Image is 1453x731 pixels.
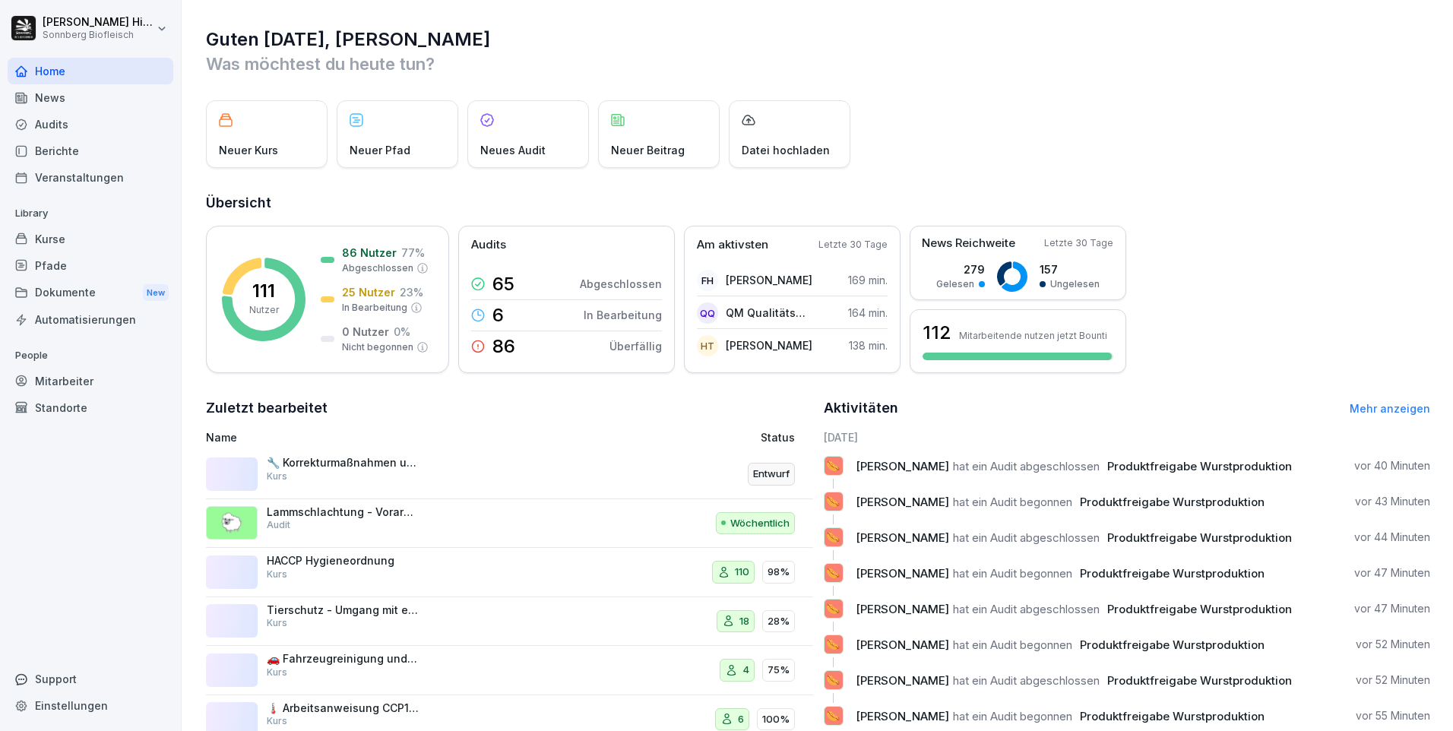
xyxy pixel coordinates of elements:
[267,554,419,568] p: HACCP Hygieneordnung
[697,236,768,254] p: Am aktivsten
[953,530,1100,545] span: hat ein Audit abgeschlossen
[923,320,951,346] h3: 112
[8,306,173,333] a: Automatisierungen
[824,429,1431,445] h6: [DATE]
[1107,602,1292,616] span: Produktfreigabe Wurstproduktion
[206,499,813,549] a: 🐑Lammschlachtung - VorarbeitenAuditWöchentlich
[953,495,1072,509] span: hat ein Audit begonnen
[267,701,419,715] p: 🌡️ Arbeitsanweisung CCP1-Durcherhitzen
[1350,402,1430,415] a: Mehr anzeigen
[8,164,173,191] a: Veranstaltungen
[8,138,173,164] a: Berichte
[735,565,749,580] p: 110
[848,272,888,288] p: 169 min.
[826,598,840,619] p: 🌭
[826,491,840,512] p: 🌭
[143,284,169,302] div: New
[761,429,795,445] p: Status
[1107,459,1292,473] span: Produktfreigabe Wurstproduktion
[697,335,718,356] div: HT
[953,566,1072,581] span: hat ein Audit begonnen
[8,111,173,138] a: Audits
[342,301,407,315] p: In Bearbeitung
[768,565,790,580] p: 98%
[1080,495,1265,509] span: Produktfreigabe Wurstproduktion
[856,495,949,509] span: [PERSON_NAME]
[856,602,949,616] span: [PERSON_NAME]
[953,673,1100,688] span: hat ein Audit abgeschlossen
[826,634,840,655] p: 🌭
[856,709,949,723] span: [PERSON_NAME]
[856,566,949,581] span: [PERSON_NAME]
[267,518,290,532] p: Audit
[584,307,662,323] p: In Bearbeitung
[953,459,1100,473] span: hat ein Audit abgeschlossen
[953,638,1072,652] span: hat ein Audit begonnen
[580,276,662,292] p: Abgeschlossen
[252,282,275,300] p: 111
[953,602,1100,616] span: hat ein Audit abgeschlossen
[480,142,546,158] p: Neues Audit
[492,275,514,293] p: 65
[267,568,287,581] p: Kurs
[1355,494,1430,509] p: vor 43 Minuten
[826,455,840,476] p: 🌭
[206,192,1430,214] h2: Übersicht
[220,509,243,536] p: 🐑
[206,597,813,647] a: Tierschutz - Umgang mit entlaufenen TierenKurs1828%
[342,261,413,275] p: Abgeschlossen
[8,58,173,84] a: Home
[1354,601,1430,616] p: vor 47 Minuten
[609,338,662,354] p: Überfällig
[342,340,413,354] p: Nicht begonnen
[43,16,154,29] p: [PERSON_NAME] Hinterreither
[1080,709,1265,723] span: Produktfreigabe Wurstproduktion
[206,646,813,695] a: 🚗 Fahrzeugreinigung und -kontrolleKurs475%
[206,429,586,445] p: Name
[753,467,790,482] p: Entwurf
[856,673,949,688] span: [PERSON_NAME]
[1080,566,1265,581] span: Produktfreigabe Wurstproduktion
[1044,236,1113,250] p: Letzte 30 Tage
[267,603,419,617] p: Tierschutz - Umgang mit entlaufenen Tieren
[342,245,397,261] p: 86 Nutzer
[826,705,840,726] p: 🌭
[8,692,173,719] a: Einstellungen
[350,142,410,158] p: Neuer Pfad
[936,277,974,291] p: Gelesen
[401,245,425,261] p: 77 %
[1354,530,1430,545] p: vor 44 Minuten
[394,324,410,340] p: 0 %
[267,652,419,666] p: 🚗 Fahrzeugreinigung und -kontrolle
[267,714,287,728] p: Kurs
[1107,673,1292,688] span: Produktfreigabe Wurstproduktion
[826,527,840,548] p: 🌭
[826,562,840,584] p: 🌭
[8,84,173,111] div: News
[267,505,419,519] p: Lammschlachtung - Vorarbeiten
[342,284,395,300] p: 25 Nutzer
[400,284,423,300] p: 23 %
[206,27,1430,52] h1: Guten [DATE], [PERSON_NAME]
[8,368,173,394] a: Mitarbeiter
[206,548,813,597] a: HACCP HygieneordnungKurs11098%
[8,226,173,252] a: Kurse
[856,530,949,545] span: [PERSON_NAME]
[848,305,888,321] p: 164 min.
[267,666,287,679] p: Kurs
[818,238,888,252] p: Letzte 30 Tage
[611,142,685,158] p: Neuer Beitrag
[267,616,287,630] p: Kurs
[726,337,812,353] p: [PERSON_NAME]
[8,252,173,279] a: Pfade
[849,337,888,353] p: 138 min.
[206,450,813,499] a: 🔧 Korrekturmaßnahmen und QualitätsmanagementKursEntwurf
[936,261,985,277] p: 279
[697,270,718,291] div: FH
